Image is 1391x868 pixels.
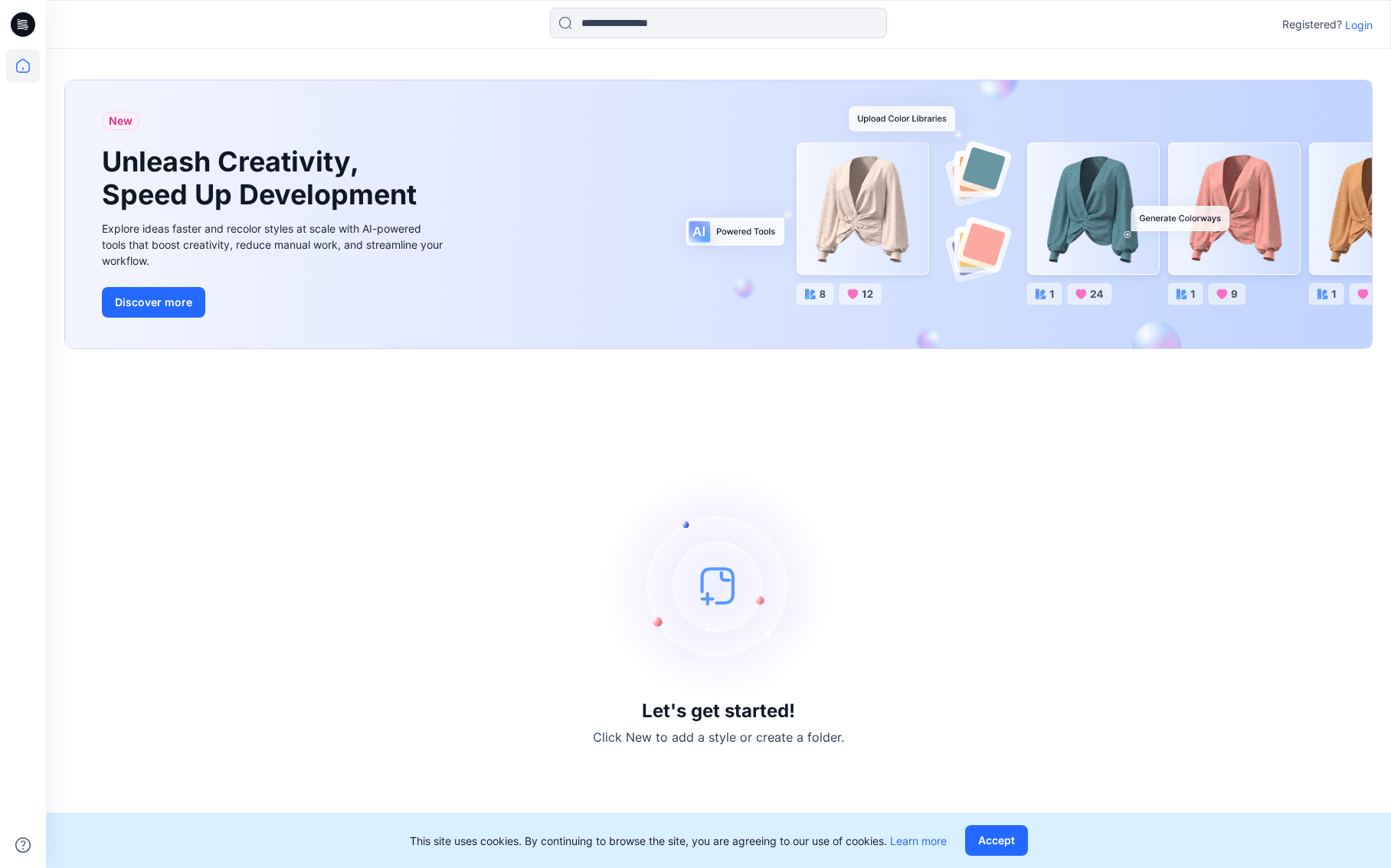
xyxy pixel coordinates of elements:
[102,145,424,211] h1: Unleash Creativity, Speed Up Development
[109,112,133,130] span: New
[102,287,205,318] button: Discover more
[1282,15,1342,34] p: Registered?
[604,471,833,700] img: empty-state-image.svg
[593,728,844,746] p: Click New to add a style or create a folder.
[102,287,447,318] a: Discover more
[965,825,1028,856] button: Accept
[410,833,947,849] p: This site uses cookies. By continuing to browse the site, you are agreeing to our use of cookies.
[642,700,795,722] h3: Let's get started!
[890,834,947,847] a: Learn more
[1345,17,1373,33] p: Login
[102,220,447,269] div: Explore ideas faster and recolor styles at scale with AI-powered tools that boost creativity, red...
